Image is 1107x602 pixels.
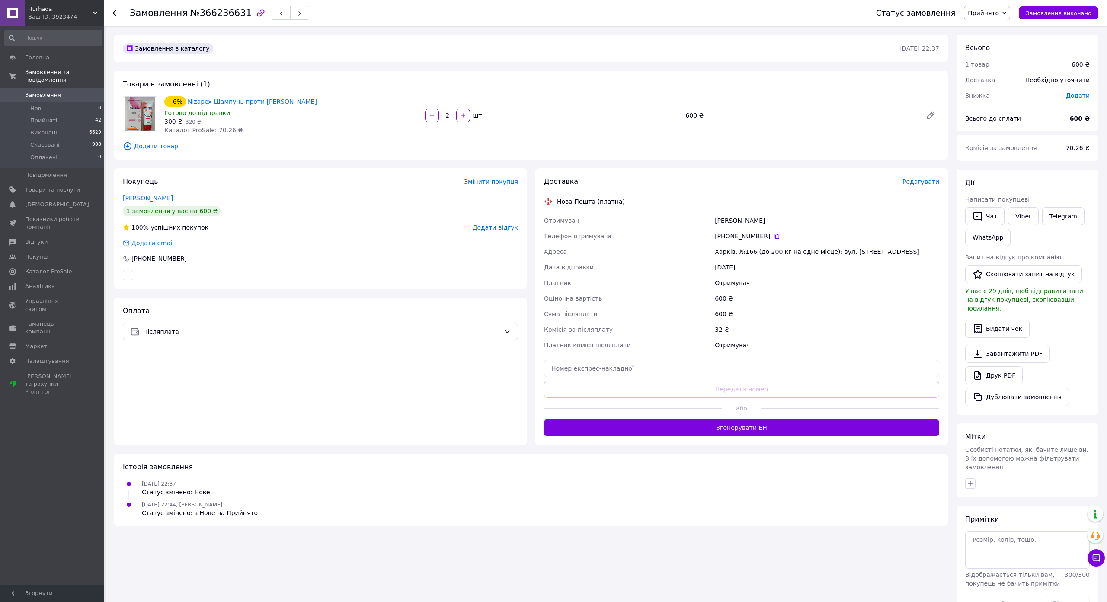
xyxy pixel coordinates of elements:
a: Nizapex-Шампунь проти [PERSON_NAME] [188,98,317,105]
span: Всього до сплати [965,115,1021,122]
span: Відображається тільки вам, покупець не бачить примітки [965,571,1060,587]
span: Написати покупцеві [965,196,1030,203]
span: Замовлення [130,8,188,18]
span: [DATE] 22:44, [PERSON_NAME] [142,502,222,508]
span: Покупець [123,177,158,186]
span: Покупці [25,253,48,261]
div: 600 ₴ [713,291,941,306]
div: Необхідно уточнити [1020,70,1095,90]
div: шт. [471,111,485,120]
span: 908 [92,141,101,149]
span: Післяплата [143,327,500,336]
span: Дії [965,179,974,187]
span: 1 товар [965,61,989,68]
span: Замовлення [25,91,61,99]
span: Показники роботи компанії [25,215,80,231]
span: Доставка [544,177,578,186]
b: 600 ₴ [1070,115,1090,122]
span: 100% [131,224,149,231]
span: Прийнято [968,10,999,16]
div: [PHONE_NUMBER] [715,232,939,240]
span: Замовлення та повідомлення [25,68,104,84]
div: успішних покупок [123,223,208,232]
button: Чат [965,207,1005,225]
a: Редагувати [922,107,939,124]
span: Отримувач [544,217,579,224]
span: Готово до відправки [164,109,230,116]
div: −6% [164,96,186,107]
span: Додати відгук [473,224,518,231]
div: 600 ₴ [682,109,918,122]
span: Каталог ProSale: 70.26 ₴ [164,127,243,134]
span: Знижка [965,92,990,99]
button: Чат з покупцем [1088,549,1105,567]
span: Скасовані [30,141,60,149]
span: Оплачені [30,154,58,161]
div: Повернутися назад [112,9,119,17]
button: Видати чек [965,320,1030,338]
span: Повідомлення [25,171,67,179]
div: Нова Пошта (платна) [555,197,627,206]
span: Редагувати [902,178,939,185]
span: №366236631 [190,8,252,18]
span: Товари в замовленні (1) [123,80,210,88]
span: 70.26 ₴ [1066,144,1090,151]
input: Пошук [4,30,102,46]
img: Nizapex-Шампунь проти лупи Єгипет [125,97,156,131]
span: 6629 [89,129,101,137]
span: 300 / 300 [1065,571,1090,578]
div: 600 ₴ [1072,60,1090,69]
span: 300 ₴ [164,118,182,125]
span: Маркет [25,343,47,350]
span: Головна [25,54,49,61]
div: Отримувач [713,275,941,291]
a: Viber [1008,207,1038,225]
span: Телефон отримувача [544,233,611,240]
span: Замовлення виконано [1026,10,1091,16]
span: Сума післяплати [544,311,598,317]
div: Додати email [122,239,175,247]
span: Комісія за замовлення [965,144,1037,151]
div: 32 ₴ [713,322,941,337]
span: 42 [95,117,101,125]
span: Товари та послуги [25,186,80,194]
a: WhatsApp [965,229,1011,246]
span: [PERSON_NAME] та рахунки [25,372,80,396]
a: Завантажити PDF [965,345,1050,363]
span: Нові [30,105,43,112]
span: 320 ₴ [186,119,201,125]
span: Примітки [965,515,999,523]
span: Комісія за післяплату [544,326,613,333]
div: Статус замовлення [876,9,956,17]
span: Платник [544,279,571,286]
div: [PHONE_NUMBER] [131,254,188,263]
span: Додати [1066,92,1090,99]
span: Налаштування [25,357,69,365]
div: 600 ₴ [713,306,941,322]
div: Статус змінено: з Нове на Прийнято [142,509,258,517]
span: або [722,404,761,413]
span: Управління сайтом [25,297,80,313]
button: Замовлення виконано [1019,6,1098,19]
span: Мітки [965,432,986,441]
span: У вас є 29 днів, щоб відправити запит на відгук покупцеві, скопіювавши посилання. [965,288,1087,312]
span: Історія замовлення [123,463,193,471]
span: Оплата [123,307,150,315]
span: Прийняті [30,117,57,125]
span: Адреса [544,248,567,255]
span: Дата відправки [544,264,594,271]
span: Каталог ProSale [25,268,72,275]
span: Змінити покупця [464,178,518,185]
div: Prom топ [25,388,80,396]
a: Друк PDF [965,366,1023,384]
span: Hurhada [28,5,93,13]
span: Доставка [965,77,995,83]
span: Додати товар [123,141,939,151]
time: [DATE] 22:37 [899,45,939,52]
span: Виконані [30,129,57,137]
div: Отримувач [713,337,941,353]
span: 0 [98,154,101,161]
div: [DATE] [713,259,941,275]
div: Додати email [131,239,175,247]
span: Аналітика [25,282,55,290]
